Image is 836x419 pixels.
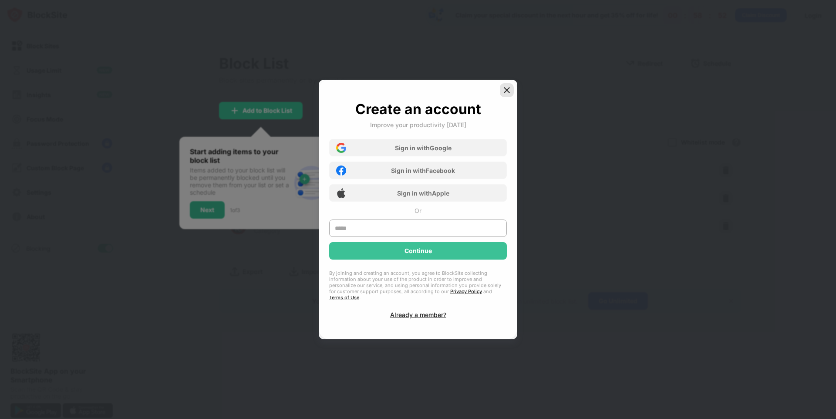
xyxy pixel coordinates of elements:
[370,121,466,128] div: Improve your productivity [DATE]
[450,288,482,294] a: Privacy Policy
[329,294,359,301] a: Terms of Use
[397,189,449,197] div: Sign in with Apple
[336,166,346,176] img: facebook-icon.png
[336,143,346,153] img: google-icon.png
[415,207,421,214] div: Or
[390,311,446,318] div: Already a member?
[405,247,432,254] div: Continue
[336,188,346,198] img: apple-icon.png
[329,270,507,301] div: By joining and creating an account, you agree to BlockSite collecting information about your use ...
[355,101,481,118] div: Create an account
[391,167,455,174] div: Sign in with Facebook
[395,144,452,152] div: Sign in with Google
